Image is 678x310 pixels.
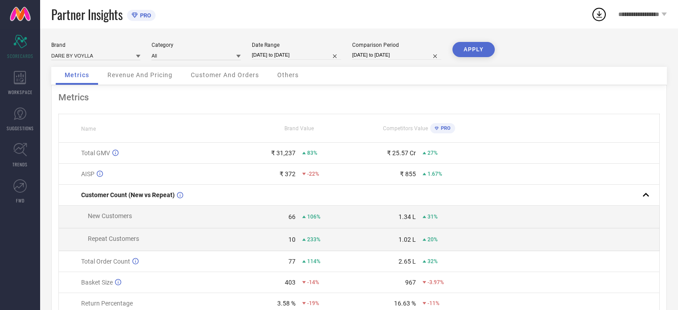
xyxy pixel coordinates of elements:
[439,125,451,131] span: PRO
[394,300,416,307] div: 16.63 %
[288,213,296,220] div: 66
[307,150,317,156] span: 83%
[427,300,440,306] span: -11%
[107,71,173,79] span: Revenue And Pricing
[427,214,438,220] span: 31%
[387,149,416,157] div: ₹ 25.57 Cr
[88,212,132,219] span: New Customers
[352,42,441,48] div: Comparison Period
[427,236,438,243] span: 20%
[307,214,321,220] span: 106%
[81,258,130,265] span: Total Order Count
[81,170,95,178] span: AISP
[399,213,416,220] div: 1.34 L
[8,89,33,95] span: WORKSPACE
[400,170,416,178] div: ₹ 855
[81,279,113,286] span: Basket Size
[405,279,416,286] div: 967
[399,258,416,265] div: 2.65 L
[81,126,96,132] span: Name
[288,258,296,265] div: 77
[427,279,444,285] span: -3.97%
[352,50,441,60] input: Select comparison period
[81,191,175,198] span: Customer Count (New vs Repeat)
[427,150,438,156] span: 27%
[307,300,319,306] span: -19%
[307,258,321,265] span: 114%
[307,279,319,285] span: -14%
[88,235,139,242] span: Repeat Customers
[7,53,33,59] span: SCORECARDS
[277,300,296,307] div: 3.58 %
[285,279,296,286] div: 403
[383,125,428,132] span: Competitors Value
[252,42,341,48] div: Date Range
[427,258,438,265] span: 32%
[591,6,607,22] div: Open download list
[271,149,296,157] div: ₹ 31,237
[65,71,89,79] span: Metrics
[399,236,416,243] div: 1.02 L
[51,42,140,48] div: Brand
[288,236,296,243] div: 10
[138,12,151,19] span: PRO
[284,125,314,132] span: Brand Value
[16,197,25,204] span: FWD
[307,171,319,177] span: -22%
[12,161,28,168] span: TRENDS
[277,71,299,79] span: Others
[81,149,110,157] span: Total GMV
[452,42,495,57] button: APPLY
[307,236,321,243] span: 233%
[7,125,34,132] span: SUGGESTIONS
[51,5,123,24] span: Partner Insights
[152,42,241,48] div: Category
[58,92,660,103] div: Metrics
[191,71,259,79] span: Customer And Orders
[427,171,442,177] span: 1.67%
[81,300,133,307] span: Return Percentage
[252,50,341,60] input: Select date range
[279,170,296,178] div: ₹ 372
